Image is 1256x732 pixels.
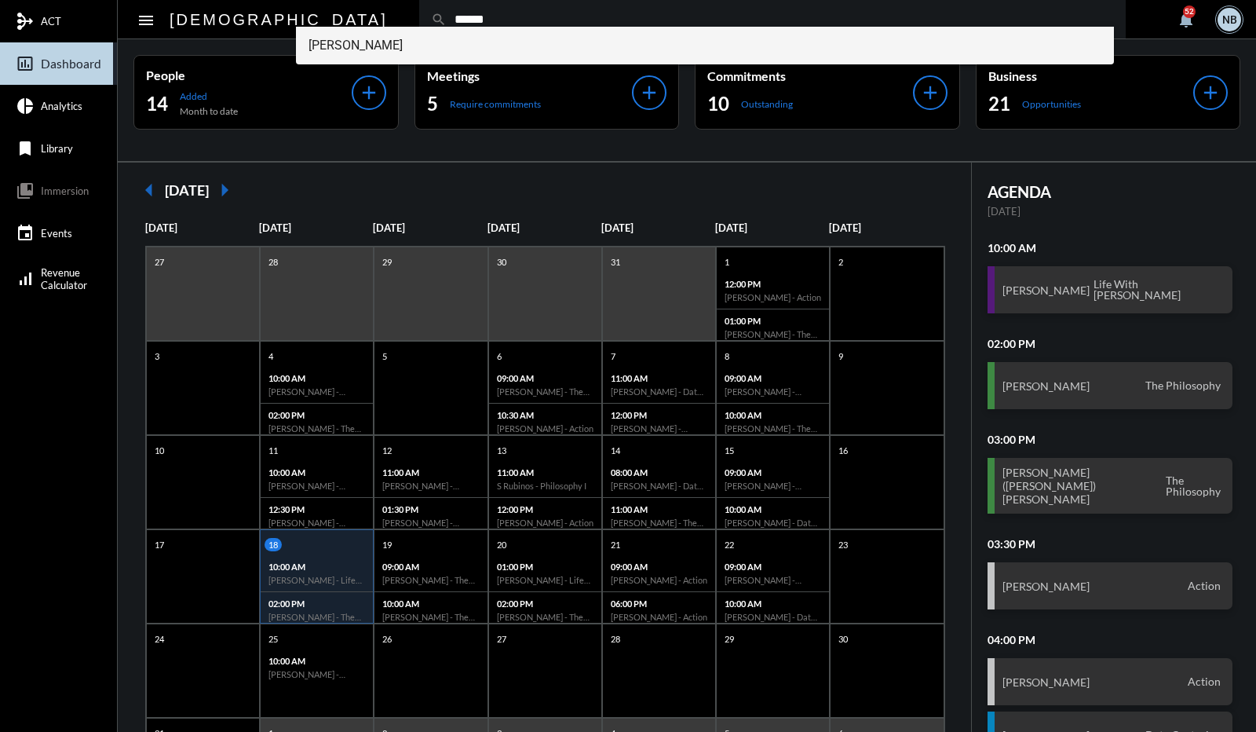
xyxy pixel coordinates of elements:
h6: [PERSON_NAME] - The Philosophy [725,423,821,434]
h2: [DEMOGRAPHIC_DATA] [170,7,388,32]
mat-icon: event [16,224,35,243]
p: 10:00 AM [268,656,365,666]
h6: [PERSON_NAME] - Action [611,612,707,622]
p: 12:00 PM [611,410,707,420]
p: 01:00 PM [725,316,821,326]
h2: 03:30 PM [988,537,1233,551]
p: 12:00 PM [497,504,593,514]
h6: [PERSON_NAME] - The Philosophy [725,329,821,339]
p: 3 [151,350,163,363]
p: 1 [721,255,733,269]
div: 52 [1183,5,1196,18]
p: 27 [493,632,510,646]
h6: [PERSON_NAME] - Action [497,518,593,528]
h6: [PERSON_NAME] - Action [497,423,593,434]
mat-icon: notifications [1177,10,1196,29]
h6: [PERSON_NAME] - Action [725,292,821,302]
mat-icon: arrow_right [209,174,240,206]
h6: [PERSON_NAME] - The Philosophy [497,386,593,397]
h2: 10 [707,91,729,116]
p: 12:00 PM [725,279,821,289]
p: 21 [607,538,624,551]
p: 19 [378,538,396,551]
div: NB [1218,8,1241,31]
p: 10 [151,444,168,457]
h3: [PERSON_NAME] [1002,379,1090,393]
p: Commitments [707,68,913,83]
p: 10:00 AM [382,598,479,609]
mat-icon: add [919,82,941,104]
span: Dashboard [41,57,101,71]
p: 09:00 AM [497,373,593,383]
span: Events [41,227,72,240]
p: 11:00 AM [497,467,593,478]
h2: 14 [146,91,168,116]
h6: [PERSON_NAME] - [PERSON_NAME] - Data Capturing [725,481,821,491]
p: 09:00 AM [382,562,479,572]
p: 20 [493,538,510,551]
p: 18 [265,538,282,551]
p: 10:00 AM [268,467,365,478]
h6: [PERSON_NAME] - The Philosophy [611,518,707,528]
p: 30 [493,255,510,269]
h6: [PERSON_NAME] - Data Capturing [611,386,707,397]
h6: [PERSON_NAME] - Life With [PERSON_NAME] [268,575,365,585]
h2: 10:00 AM [988,241,1233,254]
h6: [PERSON_NAME] - The Philosophy [382,575,479,585]
mat-icon: insert_chart_outlined [16,54,35,73]
p: 6 [493,350,506,363]
h6: [PERSON_NAME] - Investment [268,669,365,679]
p: Month to date [180,105,238,117]
h2: AGENDA [988,182,1233,201]
mat-icon: arrow_left [133,174,165,206]
h6: [PERSON_NAME] - The Philosophy [268,423,365,434]
h6: [PERSON_NAME] - The Philosophy [268,612,365,622]
span: The Philosophy [1162,474,1225,499]
p: Added [180,90,238,102]
mat-icon: signal_cellular_alt [16,269,35,288]
h6: [PERSON_NAME] - [PERSON_NAME] - Data Capturing [725,386,821,397]
p: 02:00 PM [497,598,593,609]
p: 8 [721,350,733,363]
p: 10:00 AM [725,410,821,420]
p: [DATE] [601,221,715,234]
button: Toggle sidenav [130,4,162,35]
h3: [PERSON_NAME] [1002,675,1090,689]
p: 31 [607,255,624,269]
span: Action [1184,579,1225,593]
span: Analytics [41,100,82,112]
p: 10:00 AM [268,562,365,572]
span: [PERSON_NAME] [309,27,1102,64]
p: 28 [265,255,282,269]
h6: [PERSON_NAME] - [PERSON_NAME] - Action [725,575,821,585]
p: 4 [265,350,277,363]
p: 11:00 AM [611,504,707,514]
h6: [PERSON_NAME] - Life With [PERSON_NAME] [497,575,593,585]
mat-icon: add [1199,82,1221,104]
h3: [PERSON_NAME] [1002,580,1090,593]
h2: 04:00 PM [988,633,1233,646]
p: 09:00 AM [611,562,707,572]
p: 30 [834,632,852,646]
h3: [PERSON_NAME] ([PERSON_NAME]) [PERSON_NAME] [1002,466,1163,506]
p: [DATE] [373,221,487,234]
mat-icon: add [358,82,380,104]
h2: [DATE] [165,181,209,199]
h6: [PERSON_NAME] - Data Capturing [725,612,821,622]
p: 09:00 AM [725,373,821,383]
p: 28 [607,632,624,646]
p: 29 [721,632,738,646]
p: 9 [834,350,847,363]
p: [DATE] [829,221,943,234]
h3: [PERSON_NAME] [1002,284,1090,297]
h6: [PERSON_NAME] - Philosophy I [382,481,479,491]
h6: [PERSON_NAME] - The Philosophy [382,612,479,622]
p: 10:00 AM [268,373,365,383]
p: [DATE] [715,221,829,234]
span: ACT [41,15,61,27]
p: 7 [607,350,619,363]
span: Life With [PERSON_NAME] [1090,277,1225,302]
p: 17 [151,538,168,551]
mat-icon: pie_chart [16,97,35,115]
p: 09:00 AM [725,562,821,572]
